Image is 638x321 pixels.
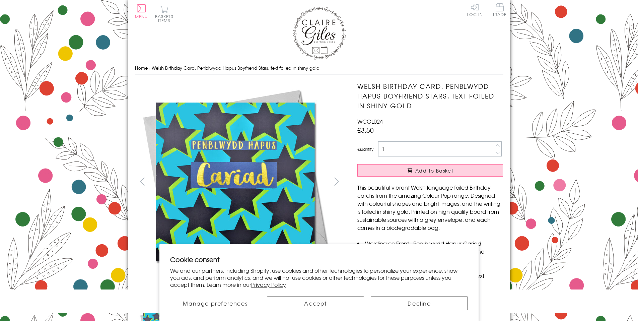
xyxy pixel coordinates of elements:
[415,167,453,174] span: Add to Basket
[292,7,346,60] img: Claire Giles Greetings Cards
[357,81,503,110] h1: Welsh Birthday Card, Penblwydd Hapus Boyfriend Stars, text foiled in shiny gold
[155,5,173,22] button: Basket0 items
[135,65,148,71] a: Home
[357,125,374,135] span: £3.50
[493,3,507,16] span: Trade
[170,255,468,264] h2: Cookie consent
[170,267,468,288] p: We and our partners, including Shopify, use cookies and other technologies to personalize your ex...
[329,174,344,189] button: next
[344,81,545,282] img: Welsh Birthday Card, Penblwydd Hapus Boyfriend Stars, text foiled in shiny gold
[357,117,383,125] span: WCOL024
[158,13,173,23] span: 0 items
[493,3,507,18] a: Trade
[357,183,503,232] p: This beautiful vibrant Welsh language foiled Birthday card is from the amazing Colour Pop range. ...
[149,65,150,71] span: ›
[357,239,503,247] li: Wording on Front - Pen-blwydd Hapus Cariad
[357,164,503,177] button: Add to Basket
[467,3,483,16] a: Log In
[135,81,336,282] img: Welsh Birthday Card, Penblwydd Hapus Boyfriend Stars, text foiled in shiny gold
[135,4,148,18] button: Menu
[371,297,468,310] button: Decline
[135,13,148,19] span: Menu
[135,174,150,189] button: prev
[135,61,503,75] nav: breadcrumbs
[152,65,320,71] span: Welsh Birthday Card, Penblwydd Hapus Boyfriend Stars, text foiled in shiny gold
[267,297,364,310] button: Accept
[251,280,286,288] a: Privacy Policy
[183,299,247,307] span: Manage preferences
[357,146,373,152] label: Quantity
[170,297,260,310] button: Manage preferences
